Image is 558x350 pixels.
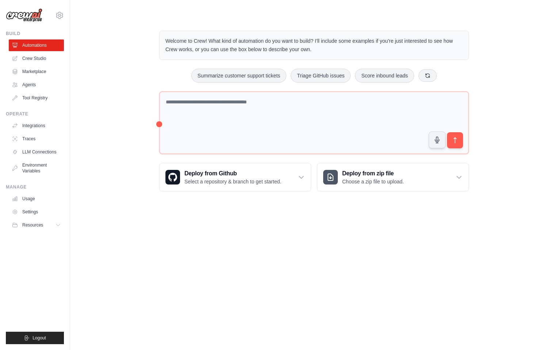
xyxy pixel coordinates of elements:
button: Resources [9,219,64,231]
a: Settings [9,206,64,218]
a: Marketplace [9,66,64,77]
a: Agents [9,79,64,91]
img: Logo [6,8,42,22]
button: Triage GitHub issues [291,69,351,83]
a: Environment Variables [9,159,64,177]
p: Choose a zip file to upload. [342,178,404,185]
p: Welcome to Crew! What kind of automation do you want to build? I'll include some examples if you'... [165,37,463,54]
a: Crew Studio [9,53,64,64]
a: LLM Connections [9,146,64,158]
div: Manage [6,184,64,190]
span: Resources [22,222,43,228]
button: Score inbound leads [355,69,414,83]
div: Operate [6,111,64,117]
a: Tool Registry [9,92,64,104]
a: Traces [9,133,64,145]
span: Logout [33,335,46,341]
h3: Deploy from Github [184,169,281,178]
a: Integrations [9,120,64,132]
button: Summarize customer support tickets [191,69,286,83]
button: Logout [6,332,64,344]
p: Select a repository & branch to get started. [184,178,281,185]
div: Build [6,31,64,37]
a: Usage [9,193,64,205]
a: Automations [9,39,64,51]
h3: Deploy from zip file [342,169,404,178]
